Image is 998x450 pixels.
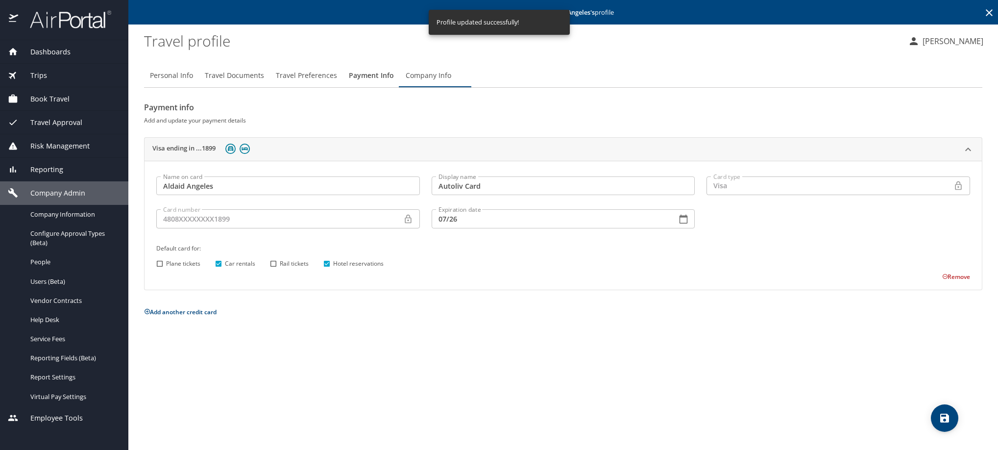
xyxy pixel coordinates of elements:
h2: Visa ending in ...1899 [152,144,216,155]
img: airportal-logo.png [19,10,111,29]
span: Configure Approval Types (Beta) [30,229,117,248]
span: Company Info [406,70,451,82]
span: Personal Info [150,70,193,82]
span: Help Desk [30,315,117,325]
span: Company Information [30,210,117,219]
span: Trips [18,70,47,81]
input: Ex. My corporate card [432,176,695,195]
span: Reporting Fields (Beta) [30,353,117,363]
input: MM/YY [432,209,669,228]
div: Profile [144,64,982,87]
span: Plane tickets [166,259,200,268]
span: Vendor Contracts [30,296,117,305]
span: People [30,257,117,267]
span: Risk Management [18,141,90,151]
span: Users (Beta) [30,277,117,286]
span: Car rentals [225,259,255,268]
button: Remove [942,273,970,281]
span: Employee Tools [18,413,83,424]
span: Rail tickets [280,259,309,268]
img: car [225,144,236,154]
p: [PERSON_NAME] [920,35,983,47]
div: Profile updated successfully! [437,13,519,32]
h2: Payment info [144,100,982,115]
span: Travel Documents [205,70,264,82]
span: Hotel reservations [333,259,384,268]
button: save [931,404,958,432]
span: Book Travel [18,94,70,104]
img: hotel [240,144,250,154]
span: Virtual Pay Settings [30,392,117,401]
span: Service Fees [30,334,117,344]
button: [PERSON_NAME] [904,32,987,50]
span: Dashboards [18,47,71,57]
span: Company Admin [18,188,85,199]
span: Payment Info [349,70,394,82]
div: Visa ending in ...1899 [145,161,982,289]
span: Report Settings [30,373,117,382]
div: Visa ending in ...1899 [145,138,982,161]
h6: Default card for: [156,243,970,253]
span: Travel Preferences [276,70,337,82]
p: Editing profile [131,9,995,16]
div: Visa [706,176,953,195]
h6: Add and update your payment details [144,115,982,125]
span: Travel Approval [18,117,82,128]
img: icon-airportal.png [9,10,19,29]
h1: Travel profile [144,25,900,56]
span: Reporting [18,164,63,175]
button: Add another credit card [144,308,217,316]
